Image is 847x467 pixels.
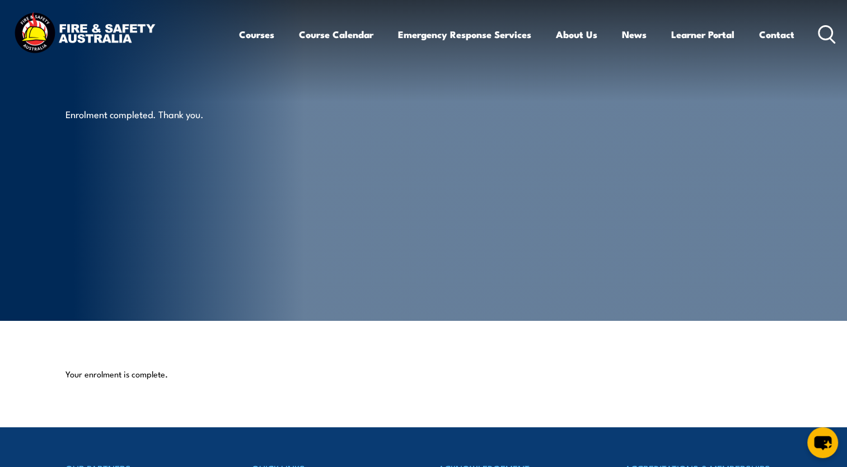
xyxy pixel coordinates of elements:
[65,368,782,380] p: Your enrolment is complete.
[398,20,531,49] a: Emergency Response Services
[556,20,597,49] a: About Us
[239,20,274,49] a: Courses
[759,20,794,49] a: Contact
[807,427,838,458] button: chat-button
[65,108,270,120] p: Enrolment completed. Thank you.
[671,20,734,49] a: Learner Portal
[299,20,373,49] a: Course Calendar
[622,20,647,49] a: News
